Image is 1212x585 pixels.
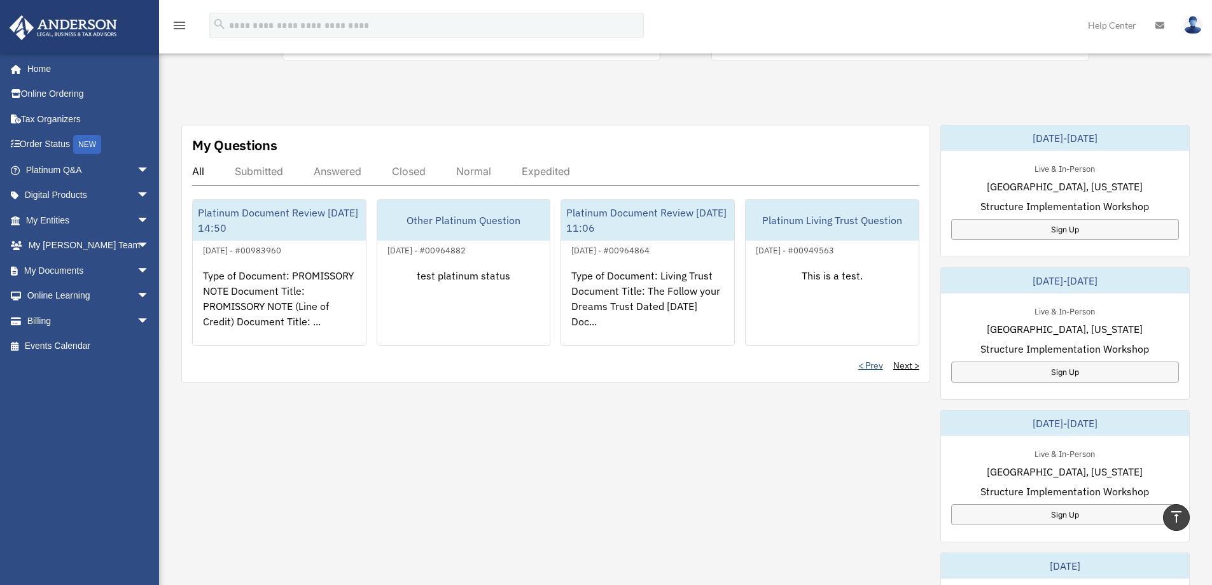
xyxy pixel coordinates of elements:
a: Platinum Document Review [DATE] 11:06[DATE] - #00964864Type of Document: Living Trust Document Ti... [561,199,735,346]
a: menu [172,22,187,33]
span: Structure Implementation Workshop [980,484,1149,499]
a: Next > [893,359,919,372]
a: Digital Productsarrow_drop_down [9,183,169,208]
div: [DATE] - #00949563 [746,243,844,256]
div: [DATE]-[DATE] [941,268,1189,293]
div: Other Platinum Question [377,200,550,241]
div: NEW [73,135,101,154]
div: [DATE] - #00964882 [377,243,476,256]
a: Sign Up [951,504,1179,525]
a: vertical_align_top [1163,504,1190,531]
a: Platinum Q&Aarrow_drop_down [9,157,169,183]
div: Platinum Document Review [DATE] 14:50 [193,200,366,241]
div: This is a test. [746,258,919,357]
a: Tax Organizers [9,106,169,132]
a: Sign Up [951,362,1179,383]
a: My [PERSON_NAME] Teamarrow_drop_down [9,233,169,258]
span: arrow_drop_down [137,283,162,309]
img: Anderson Advisors Platinum Portal [6,15,121,40]
a: < Prev [858,359,883,372]
span: arrow_drop_down [137,308,162,334]
div: Expedited [522,165,570,178]
i: search [212,17,226,31]
a: Platinum Living Trust Question[DATE] - #00949563This is a test. [745,199,919,346]
div: Live & In-Person [1024,161,1105,174]
img: User Pic [1183,16,1202,34]
span: arrow_drop_down [137,258,162,284]
span: arrow_drop_down [137,233,162,259]
a: Online Ordering [9,81,169,107]
div: Platinum Living Trust Question [746,200,919,241]
span: arrow_drop_down [137,208,162,234]
div: Closed [392,165,426,178]
div: Normal [456,165,491,178]
span: Structure Implementation Workshop [980,341,1149,356]
div: Type of Document: Living Trust Document Title: The Follow your Dreams Trust Dated [DATE] Doc... [561,258,734,357]
div: [DATE]-[DATE] [941,411,1189,436]
span: arrow_drop_down [137,183,162,209]
span: [GEOGRAPHIC_DATA], [US_STATE] [987,179,1143,194]
a: Other Platinum Question[DATE] - #00964882test platinum status [377,199,551,346]
div: Answered [314,165,361,178]
span: [GEOGRAPHIC_DATA], [US_STATE] [987,464,1143,479]
div: My Questions [192,136,277,155]
div: Type of Document: PROMISSORY NOTE Document Title: PROMISSORY NOTE (Line of Credit) Document Title... [193,258,366,357]
div: [DATE] - #00964864 [561,243,660,256]
div: Live & In-Person [1024,446,1105,460]
a: Home [9,56,162,81]
div: [DATE] [941,553,1189,579]
a: My Documentsarrow_drop_down [9,258,169,283]
a: Sign Up [951,219,1179,240]
span: Structure Implementation Workshop [980,199,1149,214]
a: My Entitiesarrow_drop_down [9,208,169,233]
a: Platinum Document Review [DATE] 14:50[DATE] - #00983960Type of Document: PROMISSORY NOTE Document... [192,199,366,346]
a: Events Calendar [9,334,169,359]
div: [DATE]-[DATE] [941,125,1189,151]
a: Order StatusNEW [9,132,169,158]
span: arrow_drop_down [137,157,162,183]
i: vertical_align_top [1169,509,1184,525]
div: [DATE] - #00983960 [193,243,291,256]
div: Platinum Document Review [DATE] 11:06 [561,200,734,241]
i: menu [172,18,187,33]
span: [GEOGRAPHIC_DATA], [US_STATE] [987,321,1143,337]
div: All [192,165,204,178]
div: test platinum status [377,258,550,357]
a: Billingarrow_drop_down [9,308,169,334]
a: Online Learningarrow_drop_down [9,283,169,309]
div: Submitted [235,165,283,178]
div: Live & In-Person [1024,304,1105,317]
